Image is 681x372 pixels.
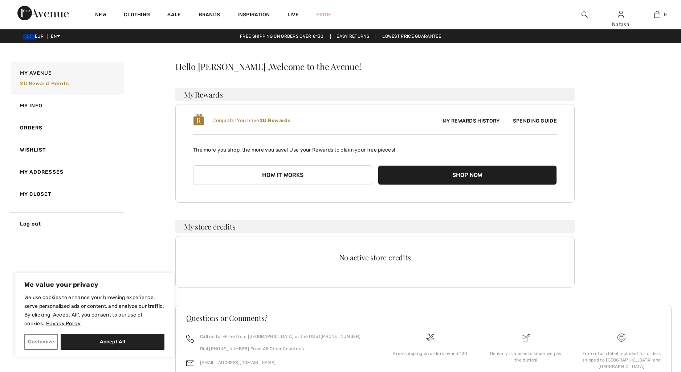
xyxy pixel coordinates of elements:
[437,117,505,125] span: My Rewards History
[9,95,124,117] a: My Info
[664,11,667,18] span: 0
[175,220,575,233] h3: My store credits
[378,165,557,185] button: Shop Now
[316,11,331,18] a: Prom
[175,62,575,71] div: Hello [PERSON_NAME] ,
[9,183,124,205] a: My Closet
[17,6,69,20] img: 1ère Avenue
[582,10,588,19] img: search the website
[484,350,568,363] div: Delivery is a breeze since we pay the duties!
[639,10,675,19] a: 0
[212,117,290,124] span: Congrats! You have
[376,34,447,39] a: Lowest Price Guarantee
[124,12,150,19] a: Clothing
[237,12,270,19] span: Inspiration
[270,62,361,71] span: Welcome to the Avenue!
[186,359,194,367] img: email
[23,34,46,39] span: EUR
[167,12,181,19] a: Sale
[20,69,52,77] span: My Avenue
[618,10,624,19] img: My Info
[24,280,164,289] p: We value your privacy
[193,165,372,185] button: How it works
[200,346,360,352] p: Dial [PHONE_NUMBER] From All Other Countries
[580,350,664,370] div: Free return label included for orders shipped to [GEOGRAPHIC_DATA] and [GEOGRAPHIC_DATA]
[388,350,472,357] div: Free shipping on orders over €130
[199,12,220,19] a: Brands
[95,12,106,19] a: New
[193,254,557,261] div: No active store credits
[15,273,174,357] div: We value your privacy
[618,11,624,18] a: Sign In
[260,117,291,124] b: 20 Rewards
[654,10,660,19] img: My Bag
[200,333,360,340] p: Call us Toll-Free from [GEOGRAPHIC_DATA] or the US at
[617,334,625,342] img: Free shipping on orders over &#8364;130
[23,34,35,40] img: Euro
[186,335,194,343] img: call
[9,212,124,235] a: Log out
[9,139,124,161] a: Wishlist
[186,314,661,322] h3: Questions or Comments?
[51,34,60,39] span: EN
[321,334,360,339] a: [PHONE_NUMBER]
[193,140,557,154] p: The more you shop, the more you save! Use your Rewards to claim your free pieces!
[24,334,58,350] button: Customize
[330,34,375,39] a: Easy Returns
[61,334,164,350] button: Accept All
[522,334,530,342] img: Delivery is a breeze since we pay the duties!
[200,360,276,365] a: [EMAIL_ADDRESS][DOMAIN_NAME]
[20,80,69,87] span: 20 Reward points
[507,118,557,124] span: Spending Guide
[288,11,299,18] a: Live
[46,320,81,327] a: Privacy Policy
[9,117,124,139] a: Orders
[24,293,164,328] p: We use cookies to enhance your browsing experience, serve personalized ads or content, and analyz...
[426,334,434,342] img: Free shipping on orders over &#8364;130
[234,34,329,39] a: Free shipping on orders over €130
[193,113,204,126] img: loyalty_logo_r.svg
[175,88,575,101] h3: My Rewards
[9,161,124,183] a: My Addresses
[603,21,639,28] div: Natasa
